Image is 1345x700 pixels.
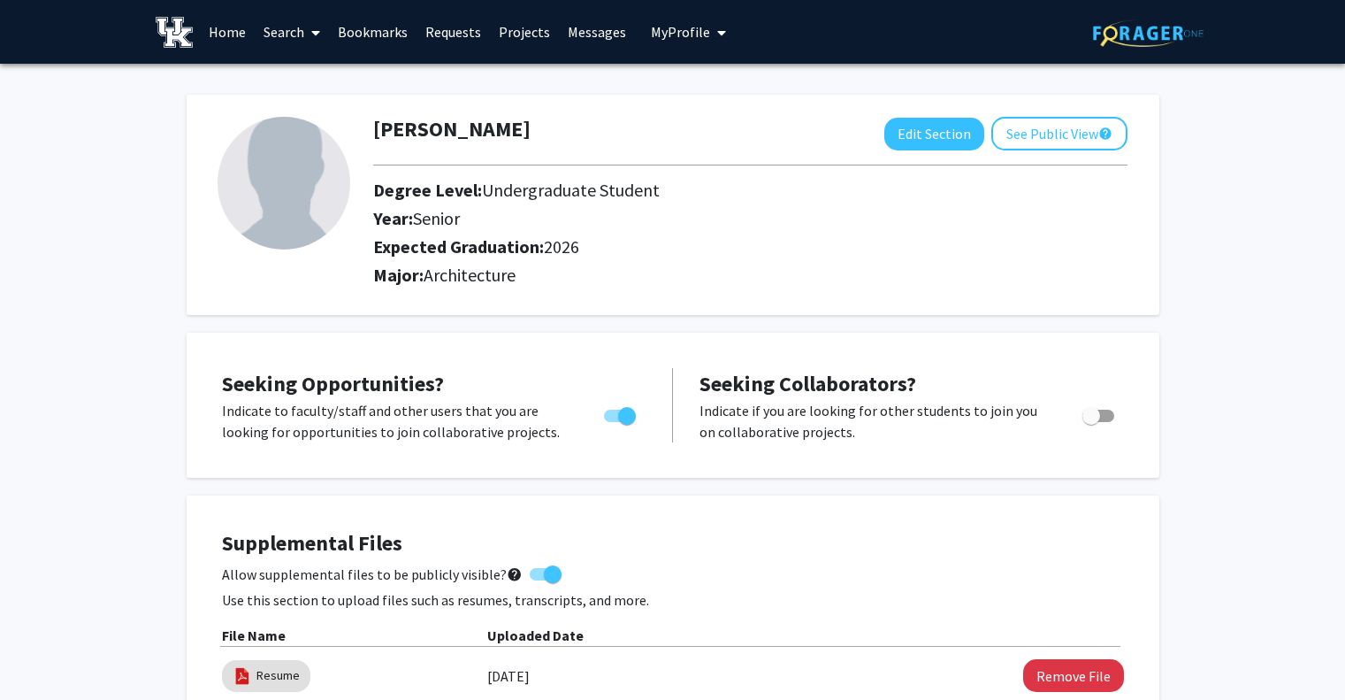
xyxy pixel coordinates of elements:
button: Edit Section [884,118,984,150]
img: ForagerOne Logo [1093,19,1204,47]
span: My Profile [651,23,710,41]
a: Search [255,1,329,63]
div: Toggle [1075,400,1124,427]
b: File Name [222,627,286,644]
h1: [PERSON_NAME] [373,117,531,142]
span: Architecture [424,264,516,286]
a: Messages [559,1,635,63]
span: Seeking Collaborators? [699,370,916,397]
p: Use this section to upload files such as resumes, transcripts, and more. [222,589,1124,611]
p: Indicate to faculty/staff and other users that you are looking for opportunities to join collabor... [222,400,570,442]
h4: Supplemental Files [222,531,1124,557]
img: pdf_icon.png [233,666,252,686]
h2: Major: [373,265,1127,286]
a: Requests [416,1,490,63]
label: [DATE] [487,661,530,691]
b: Uploaded Date [487,627,584,644]
div: Toggle [597,400,646,427]
h2: Expected Graduation: [373,236,1005,258]
a: Bookmarks [329,1,416,63]
button: Remove Resume File [1023,659,1124,692]
a: Home [200,1,255,63]
img: Profile Picture [218,117,350,250]
iframe: Chat [13,620,75,687]
a: Resume [256,666,300,685]
span: 2026 [544,235,579,258]
p: Indicate if you are looking for other students to join you on collaborative projects. [699,400,1049,442]
h2: Year: [373,208,1005,229]
mat-icon: help [1098,123,1112,144]
h2: Degree Level: [373,180,1005,201]
mat-icon: help [507,564,523,585]
span: Seeking Opportunities? [222,370,444,397]
img: University of Kentucky Logo [156,17,194,48]
span: Senior [413,207,460,229]
button: See Public View [991,117,1127,150]
a: Projects [490,1,559,63]
span: Undergraduate Student [482,179,660,201]
span: Allow supplemental files to be publicly visible? [222,564,523,585]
